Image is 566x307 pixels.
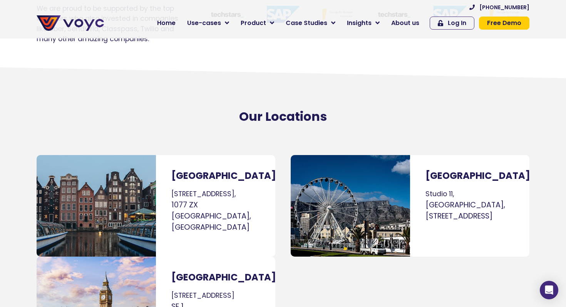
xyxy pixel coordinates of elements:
a: Case Studies [280,15,341,31]
span: 1077 ZX [171,200,198,210]
p: Studio 11, [425,189,514,221]
h2: Our Locations [33,109,533,124]
span: [GEOGRAPHIC_DATA], [425,200,505,210]
span: Log In [448,20,466,26]
p: [STREET_ADDRESS], [171,189,260,232]
span: Free Demo [487,20,521,26]
span: [STREET_ADDRESS] [425,211,492,221]
a: About us [385,15,425,31]
h3: [GEOGRAPHIC_DATA] [425,170,514,182]
span: [PHONE_NUMBER] [479,5,529,10]
span: Use-cases [187,18,221,28]
a: Free Demo [479,17,529,30]
h3: [GEOGRAPHIC_DATA] [171,170,260,182]
img: voyc-full-logo [37,15,104,31]
div: Open Intercom Messenger [540,281,558,299]
a: Insights [341,15,385,31]
a: Home [151,15,181,31]
span: About us [391,18,419,28]
a: [PHONE_NUMBER] [469,5,529,10]
h3: [GEOGRAPHIC_DATA] [171,272,260,283]
span: Case Studies [286,18,327,28]
span: [GEOGRAPHIC_DATA], [GEOGRAPHIC_DATA] [171,211,251,232]
span: Insights [347,18,372,28]
a: Log In [430,17,474,30]
a: Product [235,15,280,31]
span: Home [157,18,176,28]
span: Product [241,18,266,28]
a: Use-cases [181,15,235,31]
